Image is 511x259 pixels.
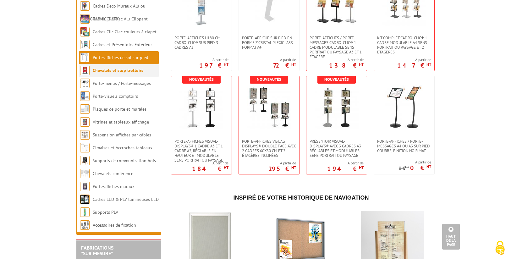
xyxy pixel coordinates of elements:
sup: HT [291,62,296,67]
span: Porte-affiches / Porte-messages Cadro-Clic® 1 cadre modulable sens portrait ou paysage A3 et 1 ét... [310,36,364,59]
p: 147 € [397,63,431,67]
a: Cadres Clic-Clac Alu Clippant [93,16,148,22]
span: A partir de [327,161,364,166]
a: Cadres Clic-Clac couleurs à clapet [93,29,157,35]
b: Nouveautés [189,77,214,82]
p: 0 € [399,166,409,171]
img: Cadres Clic-Clac couleurs à clapet [80,27,90,36]
span: Inspiré de votre historique de navigation [233,195,369,201]
a: Porte-visuels comptoirs [93,93,138,99]
a: Vitrines et tableaux affichage [93,119,149,125]
img: Suspension affiches par câbles [80,130,90,140]
a: Porte-affiches / Porte-messages Cadro-Clic® 1 cadre modulable sens portrait ou paysage A3 et 1 ét... [306,36,367,59]
span: A partir de [273,57,296,62]
p: 197 € [199,63,228,67]
img: Porte-affiches muraux [80,182,90,191]
sup: HT [224,62,228,67]
img: Plaques de porte et murales [80,104,90,114]
span: A partir de [397,57,431,62]
a: Porte-affiches muraux [93,184,135,189]
a: Suspension affiches par câbles [93,132,151,138]
b: Nouveautés [257,77,281,82]
img: Cimaises et Accroches tableaux [80,143,90,152]
sup: HT [405,165,409,169]
span: Porte-affiches Visual-Displays® double face avec 2 cadres 60x80 cm et 2 étagères inclinées [242,139,296,158]
a: Cimaises et Accroches tableaux [93,145,152,151]
a: Porte-affiche sur pied en forme Z cristal plexiglass format A4 [239,36,299,50]
a: Porte-affiches H180 cm Cadro-Clic® sur pied 3 cadres A3 [171,36,232,50]
a: Haut de la page [442,224,460,250]
span: Porte-affiches Visual-Displays® 1 cadre A3 et 1 cadre A2, réglable en hauteur et modulable sens p... [174,139,228,163]
p: 194 € [327,167,364,171]
a: Porte-affiches de sol sur pied [93,55,148,60]
a: Présentoir Visual-Displays® avec 3 cadres A3 réglables et modulables sens portrait ou paysage [306,139,367,158]
span: Porte-affiches H180 cm Cadro-Clic® sur pied 3 cadres A3 [174,36,228,50]
a: Kit complet cadro-Clic® 1 cadre modulable A4 sens portrait ou paysage et 2 étagères [374,36,434,54]
img: Accessoires de fixation [80,220,90,230]
img: Porte-menus / Porte-messages [80,79,90,88]
span: A partir de [329,57,364,62]
img: Cookies (fenêtre modale) [492,240,508,256]
a: Porte-affiches Visual-Displays® 1 cadre A3 et 1 cadre A2, réglable en hauteur et modulable sens p... [171,139,232,163]
a: Chevalets et stop trottoirs [93,68,143,73]
span: A partir de [399,160,431,165]
img: Cadres Deco Muraux Alu ou Bois [80,1,90,11]
span: A partir de [192,161,228,166]
sup: HT [291,165,296,170]
span: Porte-affiches / Porte-messages A4 ou A3 sur pied courbe, finition noir mat [377,139,431,153]
a: FABRICATIONS"Sur Mesure" [81,245,113,256]
a: Supports de communication bois [93,158,156,163]
img: Cadres LED & PLV lumineuses LED [80,195,90,204]
button: Cookies (fenêtre modale) [489,238,511,259]
span: Kit complet cadro-Clic® 1 cadre modulable A4 sens portrait ou paysage et 2 étagères [377,36,431,54]
a: Cadres Deco Muraux Alu ou [GEOGRAPHIC_DATA] [80,3,146,22]
a: Chevalets conférence [93,171,133,176]
b: Nouveautés [324,77,349,82]
sup: HT [426,164,431,169]
img: Vitrines et tableaux affichage [80,117,90,127]
a: Plaques de porte et murales [93,106,146,112]
span: A partir de [199,57,228,62]
a: Accessoires de fixation [93,222,136,228]
img: Chevalets et stop trottoirs [80,66,90,75]
img: Porte-visuels comptoirs [80,91,90,101]
sup: HT [359,62,364,67]
span: Porte-affiche sur pied en forme Z cristal plexiglass format A4 [242,36,296,50]
sup: HT [224,165,228,170]
img: Chevalets conférence [80,169,90,178]
img: Porte-affiches Visual-Displays® double face avec 2 cadres 60x80 cm et 2 étagères inclinées [247,85,291,129]
span: Présentoir Visual-Displays® avec 3 cadres A3 réglables et modulables sens portrait ou paysage [310,139,364,158]
p: 138 € [329,63,364,67]
a: Porte-affiches Visual-Displays® double face avec 2 cadres 60x80 cm et 2 étagères inclinées [239,139,299,158]
a: Cadres LED & PLV lumineuses LED [93,196,159,202]
span: A partir de [268,161,296,166]
p: 295 € [268,167,296,171]
img: Cadres et Présentoirs Extérieur [80,40,90,49]
img: Supports PLV [80,207,90,217]
p: 184 € [192,167,228,171]
p: 0 € [410,166,431,170]
p: 72 € [273,63,296,67]
sup: HT [426,62,431,67]
a: Porte-affiches / Porte-messages A4 ou A3 sur pied courbe, finition noir mat [374,139,434,153]
img: Porte-affiches de sol sur pied [80,53,90,62]
img: Porte-affiches Visual-Displays® 1 cadre A3 et 1 cadre A2, réglable en hauteur et modulable sens p... [179,85,223,129]
sup: HT [359,165,364,170]
img: Présentoir Visual-Displays® avec 3 cadres A3 réglables et modulables sens portrait ou paysage [315,85,359,129]
a: Porte-menus / Porte-messages [93,80,151,86]
img: Supports de communication bois [80,156,90,165]
img: Porte-affiches / Porte-messages A4 ou A3 sur pied courbe, finition noir mat [382,85,426,129]
a: Cadres et Présentoirs Extérieur [93,42,152,47]
a: Supports PLV [93,209,118,215]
